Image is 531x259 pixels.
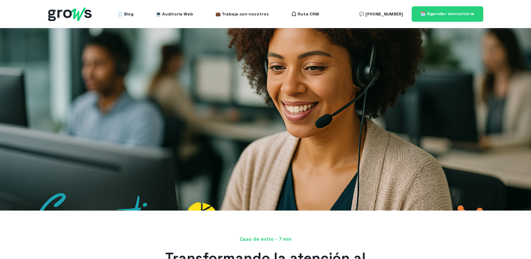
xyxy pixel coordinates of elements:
a: 🗓️ Agendar consultoría [412,6,483,21]
iframe: Chat Widget [496,225,531,259]
a: 🎧 Ruta CRM [291,7,319,21]
img: grows - hubspot [48,7,92,21]
a: 💼 Trabaja con nosotros [215,7,269,21]
a: 💻 Auditoría Web [156,7,193,21]
span: 🗓️ Agendar consultoría [420,11,474,16]
a: 🧾 Blog [118,7,133,21]
span: Caso de éxito - 7 min [48,236,483,243]
a: 💬 [PHONE_NUMBER] [359,7,403,21]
